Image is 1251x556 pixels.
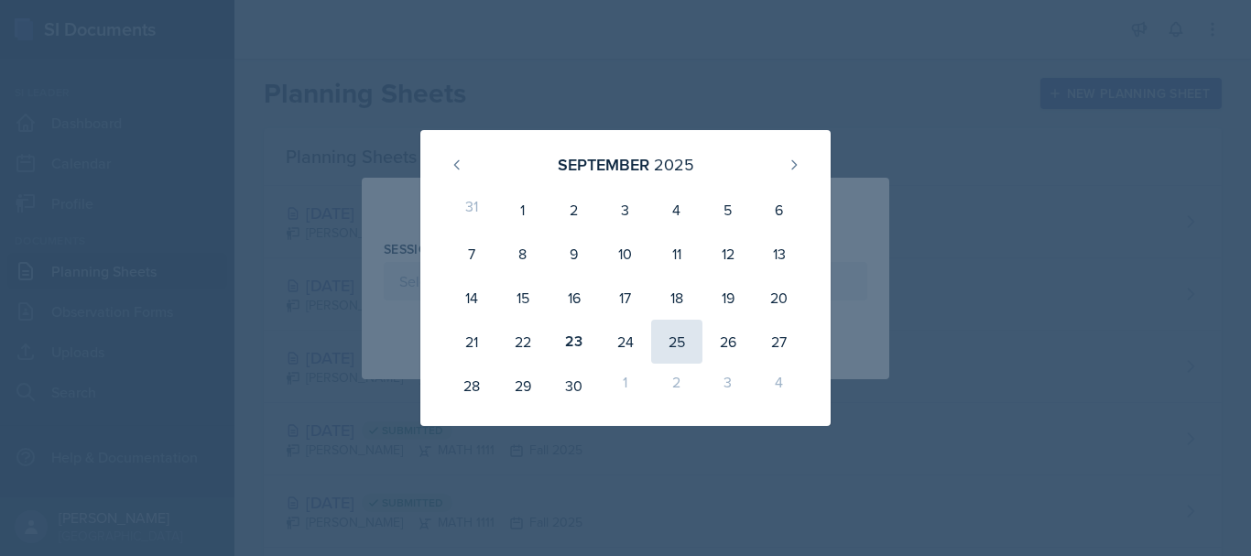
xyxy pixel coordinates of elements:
div: 23 [549,320,600,364]
div: 21 [446,320,497,364]
div: 22 [497,320,549,364]
div: 25 [651,320,702,364]
div: 30 [549,364,600,408]
div: 27 [754,320,805,364]
div: 24 [600,320,651,364]
div: 1 [497,188,549,232]
div: 6 [754,188,805,232]
div: 28 [446,364,497,408]
div: 1 [600,364,651,408]
div: 10 [600,232,651,276]
div: 4 [651,188,702,232]
div: 15 [497,276,549,320]
div: 8 [497,232,549,276]
div: 11 [651,232,702,276]
div: 2025 [654,152,694,177]
div: 2 [549,188,600,232]
div: September [558,152,649,177]
div: 9 [549,232,600,276]
div: 7 [446,232,497,276]
div: 2 [651,364,702,408]
div: 26 [702,320,754,364]
div: 13 [754,232,805,276]
div: 20 [754,276,805,320]
div: 14 [446,276,497,320]
div: 3 [600,188,651,232]
div: 12 [702,232,754,276]
div: 4 [754,364,805,408]
div: 5 [702,188,754,232]
div: 16 [549,276,600,320]
div: 31 [446,188,497,232]
div: 3 [702,364,754,408]
div: 29 [497,364,549,408]
div: 18 [651,276,702,320]
div: 19 [702,276,754,320]
div: 17 [600,276,651,320]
